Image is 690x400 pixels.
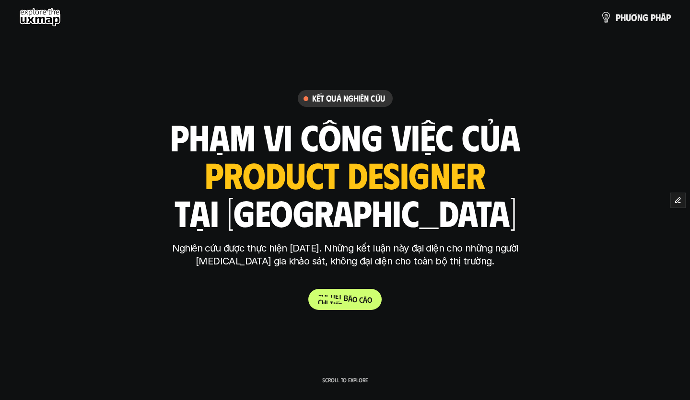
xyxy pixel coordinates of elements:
[339,292,342,301] span: t
[174,192,516,232] h1: tại [GEOGRAPHIC_DATA]
[326,289,328,298] span: i
[363,295,367,304] span: á
[359,295,363,304] span: c
[312,93,385,104] h6: Kết quả nghiên cứu
[626,12,631,23] span: ư
[330,290,333,299] span: t
[671,193,685,207] button: Edit Framer Content
[616,12,620,23] span: p
[333,290,335,299] span: i
[655,12,661,23] span: h
[348,294,352,303] span: á
[620,12,626,23] span: h
[631,12,637,23] span: ơ
[367,295,372,304] span: o
[600,8,671,27] a: phươngpháp
[322,288,326,297] span: h
[165,242,525,268] p: Nghiên cứu được thực hiện [DATE]. Những kết luận này đại diện cho những người [MEDICAL_DATA] gia ...
[335,291,339,300] span: ế
[170,116,520,157] h1: phạm vi công việc của
[344,293,348,302] span: b
[666,12,671,23] span: p
[651,12,655,23] span: p
[322,377,368,383] p: Scroll to explore
[308,289,382,310] a: Chitiếtbáocáo
[318,288,322,297] span: C
[661,12,666,23] span: á
[352,294,357,303] span: o
[643,12,648,23] span: g
[637,12,643,23] span: n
